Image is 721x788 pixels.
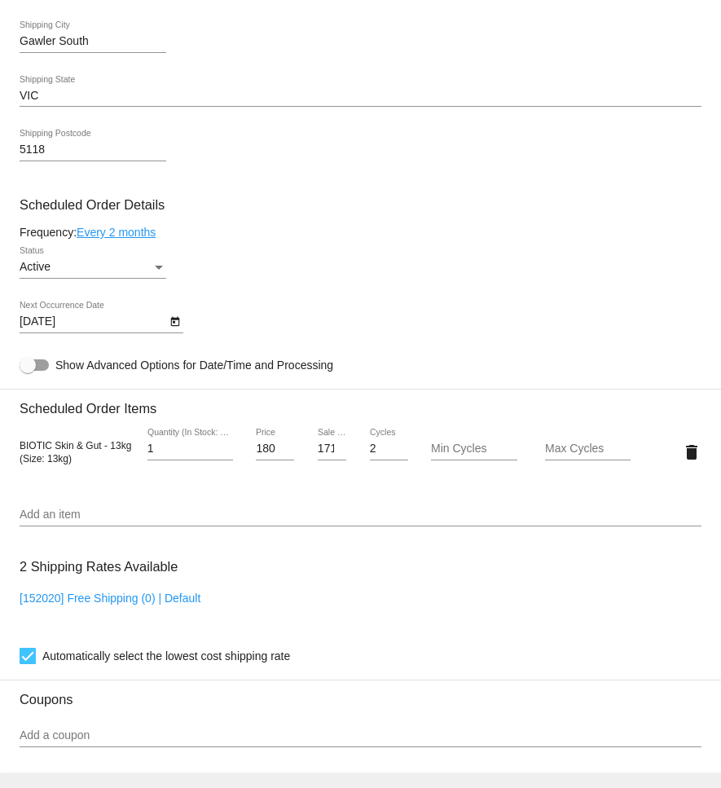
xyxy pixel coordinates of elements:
[682,442,701,462] mat-icon: delete
[166,312,183,329] button: Open calendar
[20,549,178,584] h3: 2 Shipping Rates Available
[20,143,166,156] input: Shipping Postcode
[20,389,701,416] h3: Scheduled Order Items
[20,729,701,742] input: Add a coupon
[20,197,701,213] h3: Scheduled Order Details
[20,680,701,707] h3: Coupons
[20,440,131,464] span: BIOTIC Skin & Gut - 13kg (Size: 13kg)
[256,442,294,456] input: Price
[20,226,701,239] div: Frequency:
[20,592,200,605] a: [152020] Free Shipping (0) | Default
[77,226,156,239] a: Every 2 months
[20,35,166,48] input: Shipping City
[20,315,166,328] input: Next Occurrence Date
[20,508,701,522] input: Add an item
[42,646,290,666] span: Automatically select the lowest cost shipping rate
[370,442,408,456] input: Cycles
[545,442,631,456] input: Max Cycles
[20,261,166,274] mat-select: Status
[431,442,517,456] input: Min Cycles
[20,90,701,103] input: Shipping State
[147,442,233,456] input: Quantity (In Stock: 1548)
[55,357,333,373] span: Show Advanced Options for Date/Time and Processing
[20,260,51,273] span: Active
[318,442,346,456] input: Sale Price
